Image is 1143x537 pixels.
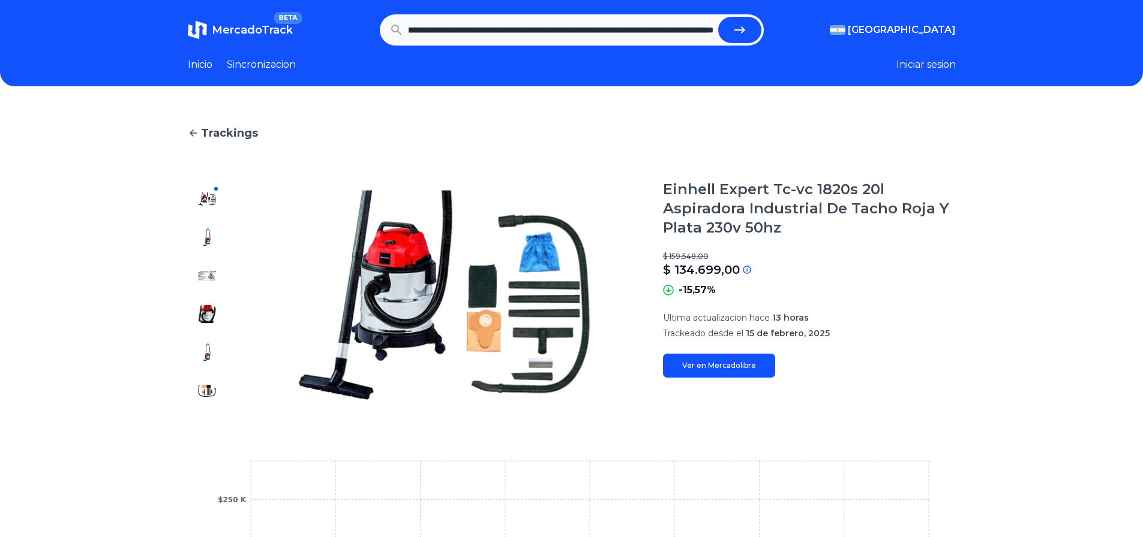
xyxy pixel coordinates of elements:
span: BETA [274,12,302,24]
a: Trackings [188,125,956,141]
a: MercadoTrackBETA [188,20,293,40]
button: [GEOGRAPHIC_DATA] [830,23,956,37]
img: Einhell Expert Tc-vc 1820s 20l Aspiradora Industrial De Tacho Roja Y Plata 230v 50hz [197,189,217,209]
img: Einhell Expert Tc-vc 1820s 20l Aspiradora Industrial De Tacho Roja Y Plata 230v 50hz [197,228,217,247]
img: Einhell Expert Tc-vc 1820s 20l Aspiradora Industrial De Tacho Roja Y Plata 230v 50hz [197,381,217,400]
a: Inicio [188,58,212,72]
p: $ 134.699,00 [663,261,740,278]
span: Ultima actualizacion hace [663,312,770,323]
span: Trackeado desde el [663,328,743,339]
span: MercadoTrack [212,23,293,37]
p: $ 159.548,00 [663,252,956,261]
img: Einhell Expert Tc-vc 1820s 20l Aspiradora Industrial De Tacho Roja Y Plata 230v 50hz [197,343,217,362]
p: -15,57% [679,283,716,297]
a: Sincronizacion [227,58,296,72]
span: 15 de febrero, 2025 [746,328,830,339]
tspan: $250 K [218,496,247,504]
a: Ver en Mercadolibre [663,354,775,378]
h1: Einhell Expert Tc-vc 1820s 20l Aspiradora Industrial De Tacho Roja Y Plata 230v 50hz [663,180,956,237]
span: 13 horas [772,312,809,323]
button: Iniciar sesion [896,58,956,72]
img: Argentina [830,25,845,35]
img: Einhell Expert Tc-vc 1820s 20l Aspiradora Industrial De Tacho Roja Y Plata 230v 50hz [197,304,217,324]
img: Einhell Expert Tc-vc 1820s 20l Aspiradora Industrial De Tacho Roja Y Plata 230v 50hz [250,180,639,410]
img: MercadoTrack [188,20,207,40]
span: Trackings [201,125,258,141]
span: [GEOGRAPHIC_DATA] [848,23,956,37]
img: Einhell Expert Tc-vc 1820s 20l Aspiradora Industrial De Tacho Roja Y Plata 230v 50hz [197,266,217,285]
